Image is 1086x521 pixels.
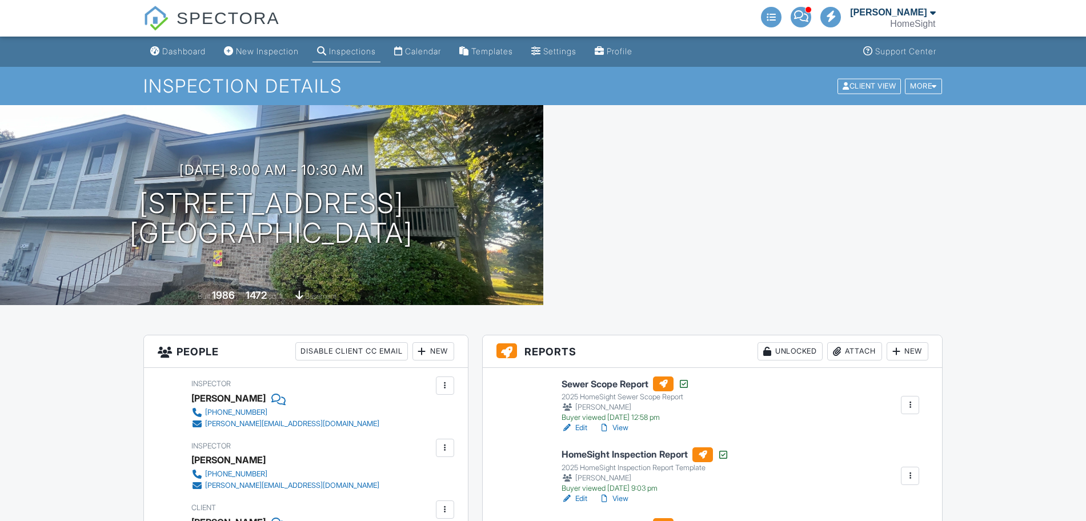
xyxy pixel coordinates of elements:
span: Built [198,292,210,300]
div: [PERSON_NAME] [191,390,266,407]
div: [PERSON_NAME] [850,7,927,18]
div: [PERSON_NAME] [191,451,266,468]
div: Profile [607,46,632,56]
a: HomeSight Inspection Report 2025 HomeSight Inspection Report Template [PERSON_NAME] Buyer viewed ... [562,447,729,493]
span: sq. ft. [269,292,284,300]
a: Templates [455,41,518,62]
a: Client View [836,81,904,90]
a: [PERSON_NAME][EMAIL_ADDRESS][DOMAIN_NAME] [191,418,379,430]
h3: People [144,335,468,368]
div: Disable Client CC Email [295,342,408,360]
div: Support Center [875,46,936,56]
a: View [599,422,628,434]
div: 1472 [246,289,267,301]
div: Buyer viewed [DATE] 9:03 pm [562,484,729,493]
div: Buyer viewed [DATE] 12:58 pm [562,413,690,422]
div: Settings [543,46,576,56]
a: SPECTORA [143,17,280,38]
a: Calendar [390,41,446,62]
div: [PERSON_NAME][EMAIL_ADDRESS][DOMAIN_NAME] [205,419,379,428]
h3: [DATE] 8:00 am - 10:30 am [179,162,364,178]
div: More [905,78,942,94]
div: [PERSON_NAME][EMAIL_ADDRESS][DOMAIN_NAME] [205,481,379,490]
div: 2025 HomeSight Inspection Report Template [562,463,729,472]
a: View [599,493,628,504]
div: New [887,342,928,360]
h1: [STREET_ADDRESS] [GEOGRAPHIC_DATA] [130,189,413,249]
div: Attach [827,342,882,360]
div: [PERSON_NAME] [562,472,729,484]
a: Edit [562,422,587,434]
img: The Best Home Inspection Software - Spectora [143,6,169,31]
a: Settings [527,41,581,62]
h6: HomeSight Inspection Report [562,447,729,462]
div: 1986 [212,289,235,301]
a: [PHONE_NUMBER] [191,468,379,480]
a: [PERSON_NAME][EMAIL_ADDRESS][DOMAIN_NAME] [191,480,379,491]
a: [PHONE_NUMBER] [191,407,379,418]
div: [PHONE_NUMBER] [205,408,267,417]
div: [PERSON_NAME] [562,402,690,413]
span: Client [191,503,216,512]
span: Inspector [191,442,231,450]
a: Support Center [859,41,941,62]
div: Templates [471,46,513,56]
span: SPECTORA [177,6,280,30]
span: Inspector [191,379,231,388]
a: New Inspection [219,41,303,62]
h6: Sewer Scope Report [562,376,690,391]
div: Unlocked [758,342,823,360]
div: HomeSight [890,18,935,30]
a: Edit [562,493,587,504]
div: New [412,342,454,360]
div: Client View [837,78,901,94]
h3: Reports [483,335,943,368]
div: Dashboard [162,46,206,56]
div: Inspections [329,46,376,56]
span: basement [305,292,336,300]
div: 2025 HomeSight Sewer Scope Report [562,392,690,402]
a: Company Profile [590,41,637,62]
div: [PHONE_NUMBER] [205,470,267,479]
a: Dashboard [146,41,210,62]
div: New Inspection [236,46,299,56]
a: Inspections [312,41,380,62]
div: Calendar [405,46,441,56]
a: Sewer Scope Report 2025 HomeSight Sewer Scope Report [PERSON_NAME] Buyer viewed [DATE] 12:58 pm [562,376,690,422]
h1: Inspection Details [143,76,943,96]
